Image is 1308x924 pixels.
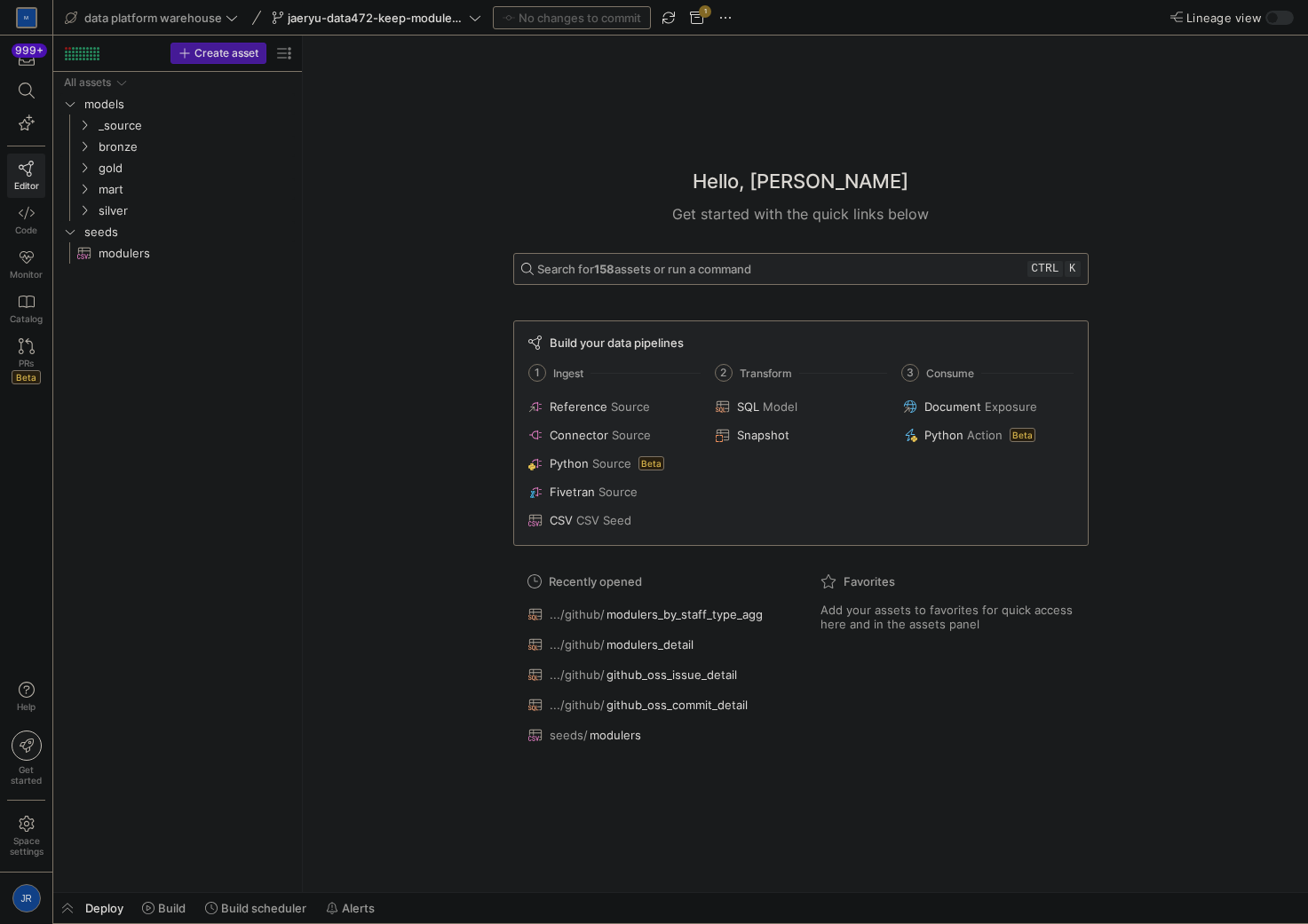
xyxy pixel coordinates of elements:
[820,603,1074,631] span: Add your assets to favorites for quick access here and in the assets panel
[985,399,1037,414] span: Exposure
[606,667,737,682] span: github_oss_issue_detail
[550,513,573,527] span: CSV
[638,456,664,470] span: Beta
[592,456,631,470] span: Source
[99,179,292,200] span: mart
[606,698,748,712] span: github_oss_commit_detail
[84,11,222,25] span: data platform warehouse
[11,764,42,786] span: Get started
[85,901,123,915] span: Deploy
[60,93,295,115] div: Press SPACE to select this row.
[550,399,607,414] span: Reference
[924,428,963,442] span: Python
[60,115,295,136] div: Press SPACE to select this row.
[7,287,45,331] a: Catalog
[900,424,1076,446] button: PythonActionBeta
[158,901,186,915] span: Build
[15,701,37,712] span: Help
[606,637,694,652] span: modulers_detail
[606,607,763,621] span: modulers_by_staff_type_agg
[288,11,465,25] span: jaeryu-data472-keep-modulers-updated
[599,485,638,499] span: Source
[7,674,45,720] button: Help
[550,698,605,712] span: .../github/
[576,513,631,527] span: CSV Seed
[7,198,45,242] a: Code
[84,94,292,115] span: models
[342,901,375,915] span: Alerts
[7,242,45,287] a: Monitor
[594,262,614,276] strong: 158
[10,835,44,857] span: Space settings
[737,428,789,442] span: Snapshot
[737,399,759,414] span: SQL
[590,728,641,742] span: modulers
[611,399,650,414] span: Source
[550,485,595,499] span: Fivetran
[318,893,383,923] button: Alerts
[267,6,486,29] button: jaeryu-data472-keep-modulers-updated
[1010,428,1035,442] span: Beta
[525,424,702,446] button: ConnectorSource
[1186,11,1262,25] span: Lineage view
[1065,261,1081,277] kbd: k
[60,72,295,93] div: Press SPACE to select this row.
[550,456,589,470] span: Python
[10,269,43,280] span: Monitor
[18,9,36,27] div: M
[60,136,295,157] div: Press SPACE to select this row.
[60,178,295,200] div: Press SPACE to select this row.
[537,262,751,276] span: Search for assets or run a command
[524,633,785,656] button: .../github/modulers_detail
[712,424,889,446] button: Snapshot
[7,808,45,865] a: Spacesettings
[550,637,605,652] span: .../github/
[7,880,45,917] button: JR
[60,157,295,178] div: Press SPACE to select this row.
[924,399,981,414] span: Document
[513,253,1089,285] button: Search for158assets or run a commandctrlk
[524,693,785,716] button: .../github/github_oss_commit_detail
[99,158,292,178] span: gold
[7,723,45,793] button: Getstarted
[550,667,605,682] span: .../github/
[60,6,242,29] button: data platform warehouse
[12,884,41,912] div: JR
[197,893,314,923] button: Build scheduler
[524,603,785,626] button: .../github/modulers_by_staff_type_agg
[60,242,295,264] a: modulers​​​​​​
[134,893,194,923] button: Build
[7,154,45,198] a: Editor
[170,43,266,64] button: Create asset
[612,428,651,442] span: Source
[221,901,306,915] span: Build scheduler
[99,115,292,136] span: _source
[525,453,702,474] button: PythonSourceBeta
[99,201,292,221] span: silver
[524,723,785,746] button: seeds/modulers
[64,76,111,89] div: All assets
[99,243,274,264] span: modulers​​​​​​
[12,43,47,58] div: 999+
[7,331,45,391] a: PRsBeta
[550,428,608,442] span: Connector
[525,509,702,531] button: CSVCSV Seed
[900,396,1076,417] button: DocumentExposure
[60,221,295,242] div: Press SPACE to select this row.
[60,242,295,264] div: Press SPACE to select this row.
[550,728,588,742] span: seeds/
[525,481,702,502] button: FivetranSource
[10,313,43,324] span: Catalog
[194,47,258,59] span: Create asset
[763,399,797,414] span: Model
[14,180,39,191] span: Editor
[1027,261,1062,277] kbd: ctrl
[844,574,895,588] span: Favorites
[525,396,702,417] button: ReferenceSource
[84,222,292,242] span: seeds
[550,336,684,350] span: Build your data pipelines
[513,203,1089,225] div: Get started with the quick links below
[7,43,45,75] button: 999+
[7,3,45,33] a: M
[19,358,34,368] span: PRs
